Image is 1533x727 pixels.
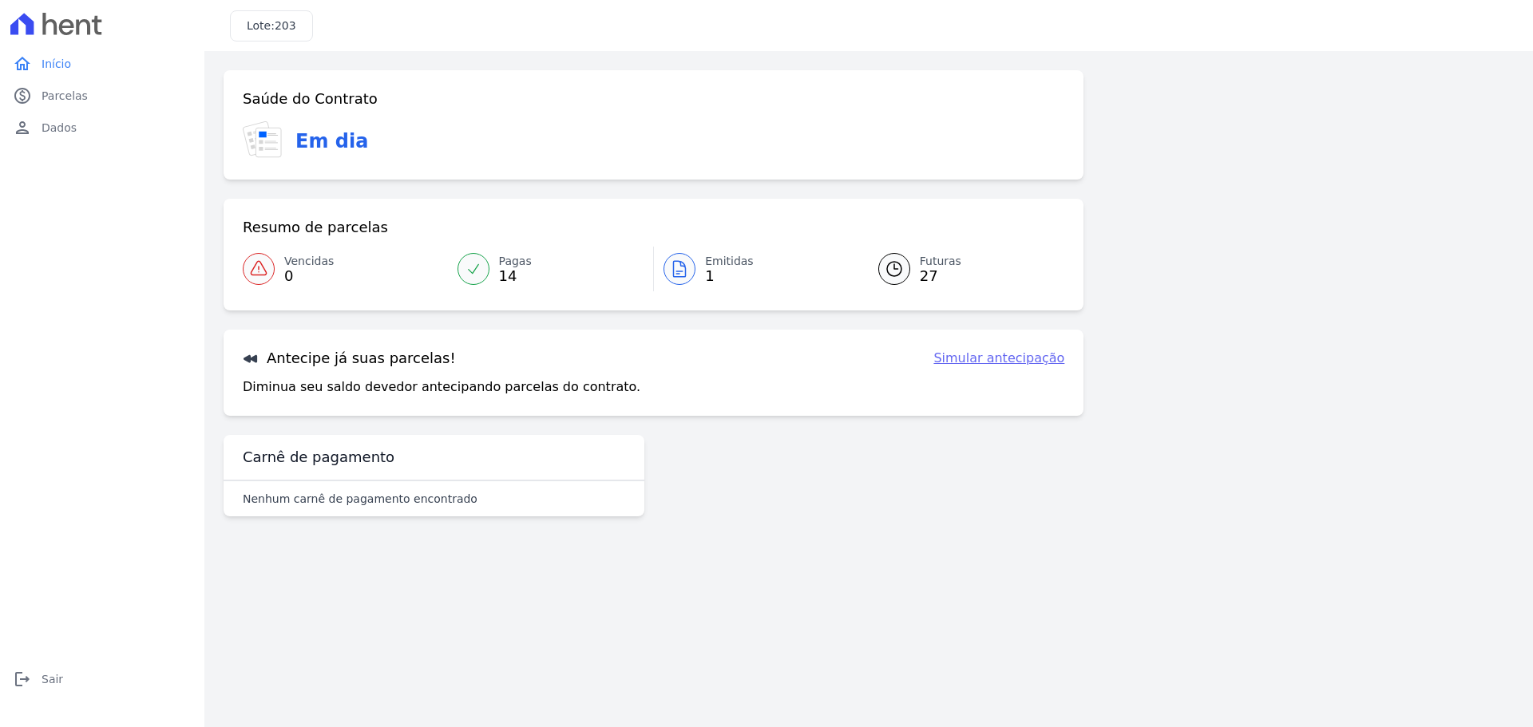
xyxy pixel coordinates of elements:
h3: Lote: [247,18,296,34]
a: personDados [6,112,198,144]
a: logoutSair [6,663,198,695]
a: Futuras 27 [859,247,1065,291]
a: Pagas 14 [448,247,654,291]
a: Emitidas 1 [654,247,859,291]
i: logout [13,670,32,689]
span: Pagas [499,253,532,270]
span: 1 [705,270,754,283]
span: 0 [284,270,334,283]
a: Vencidas 0 [243,247,448,291]
a: homeInício [6,48,198,80]
h3: Resumo de parcelas [243,218,388,237]
span: Emitidas [705,253,754,270]
p: Nenhum carnê de pagamento encontrado [243,491,477,507]
h3: Saúde do Contrato [243,89,378,109]
h3: Em dia [295,127,368,156]
span: Futuras [920,253,961,270]
span: 27 [920,270,961,283]
i: home [13,54,32,73]
span: 203 [275,19,296,32]
span: Vencidas [284,253,334,270]
h3: Carnê de pagamento [243,448,394,467]
i: person [13,118,32,137]
span: Dados [42,120,77,136]
h3: Antecipe já suas parcelas! [243,349,456,368]
p: Diminua seu saldo devedor antecipando parcelas do contrato. [243,377,640,397]
span: 14 [499,270,532,283]
a: Simular antecipação [933,349,1064,368]
i: paid [13,86,32,105]
a: paidParcelas [6,80,198,112]
span: Início [42,56,71,72]
span: Parcelas [42,88,88,104]
span: Sair [42,671,63,687]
